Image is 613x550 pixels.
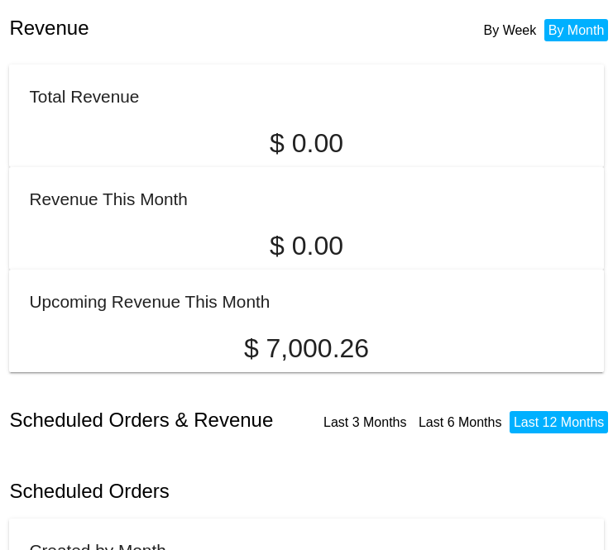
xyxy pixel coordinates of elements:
[29,87,139,106] h2: Total Revenue
[29,128,583,159] p: $ 0.00
[544,19,609,41] li: By Month
[514,415,604,429] a: Last 12 Months
[480,19,541,41] li: By Week
[29,189,188,208] h2: Revenue This Month
[323,415,407,429] a: Last 3 Months
[419,415,502,429] a: Last 6 Months
[29,333,583,364] p: $ 7,000.26
[29,292,270,311] h2: Upcoming Revenue This Month
[29,231,583,261] p: $ 0.00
